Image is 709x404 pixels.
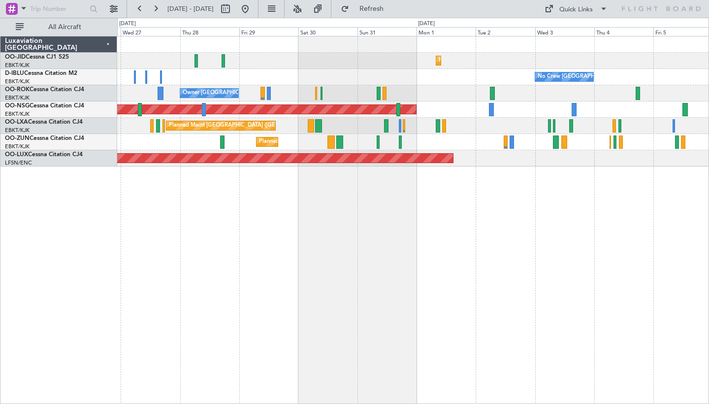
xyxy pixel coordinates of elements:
[5,54,69,60] a: OO-JIDCessna CJ1 525
[180,27,239,36] div: Thu 28
[5,152,28,158] span: OO-LUX
[5,94,30,101] a: EBKT/KJK
[476,27,535,36] div: Tue 2
[5,78,30,85] a: EBKT/KJK
[5,135,84,141] a: OO-ZUNCessna Citation CJ4
[5,103,84,109] a: OO-NSGCessna Citation CJ4
[30,1,87,16] input: Trip Number
[535,27,594,36] div: Wed 3
[5,143,30,150] a: EBKT/KJK
[5,119,83,125] a: OO-LXACessna Citation CJ4
[259,135,374,149] div: Planned Maint Kortrijk-[GEOGRAPHIC_DATA]
[26,24,104,31] span: All Aircraft
[5,135,30,141] span: OO-ZUN
[559,5,593,15] div: Quick Links
[239,27,298,36] div: Fri 29
[5,62,30,69] a: EBKT/KJK
[540,1,612,17] button: Quick Links
[167,4,214,13] span: [DATE] - [DATE]
[5,127,30,134] a: EBKT/KJK
[121,27,180,36] div: Wed 27
[538,69,703,84] div: No Crew [GEOGRAPHIC_DATA] ([GEOGRAPHIC_DATA] National)
[357,27,417,36] div: Sun 31
[5,103,30,109] span: OO-NSG
[5,70,24,76] span: D-IBLU
[5,119,28,125] span: OO-LXA
[336,1,395,17] button: Refresh
[418,20,435,28] div: [DATE]
[5,70,77,76] a: D-IBLUCessna Citation M2
[5,87,84,93] a: OO-ROKCessna Citation CJ4
[439,53,553,68] div: Planned Maint Kortrijk-[GEOGRAPHIC_DATA]
[298,27,357,36] div: Sat 30
[5,159,32,167] a: LFSN/ENC
[119,20,136,28] div: [DATE]
[5,87,30,93] span: OO-ROK
[11,19,107,35] button: All Aircraft
[5,152,83,158] a: OO-LUXCessna Citation CJ4
[417,27,476,36] div: Mon 1
[169,118,347,133] div: Planned Maint [GEOGRAPHIC_DATA] ([GEOGRAPHIC_DATA] National)
[351,5,392,12] span: Refresh
[594,27,653,36] div: Thu 4
[183,86,316,101] div: Owner [GEOGRAPHIC_DATA]-[GEOGRAPHIC_DATA]
[5,54,26,60] span: OO-JID
[5,110,30,118] a: EBKT/KJK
